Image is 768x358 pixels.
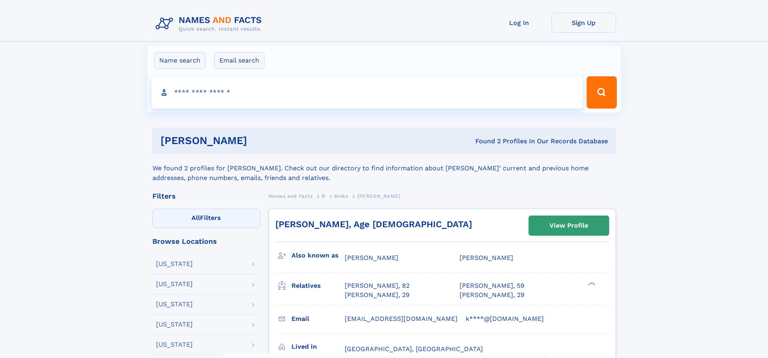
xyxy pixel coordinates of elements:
[345,291,410,299] a: [PERSON_NAME], 29
[156,281,193,287] div: [US_STATE]
[152,238,260,245] div: Browse Locations
[291,312,345,326] h3: Email
[156,261,193,267] div: [US_STATE]
[345,254,398,262] span: [PERSON_NAME]
[156,321,193,328] div: [US_STATE]
[154,52,206,69] label: Name search
[322,193,325,199] span: B
[361,137,608,146] div: Found 2 Profiles In Our Records Database
[268,191,313,201] a: Names and Facts
[334,193,348,199] span: Binks
[460,281,524,290] a: [PERSON_NAME], 59
[552,13,616,33] a: Sign Up
[586,281,596,287] div: ❯
[152,209,260,228] label: Filters
[291,279,345,293] h3: Relatives
[460,254,513,262] span: [PERSON_NAME]
[334,191,348,201] a: Binks
[191,214,200,222] span: All
[460,291,524,299] a: [PERSON_NAME], 29
[529,216,609,235] a: View Profile
[152,13,268,35] img: Logo Names and Facts
[322,191,325,201] a: B
[549,216,588,235] div: View Profile
[214,52,264,69] label: Email search
[345,281,410,290] a: [PERSON_NAME], 82
[357,193,400,199] span: [PERSON_NAME]
[291,249,345,262] h3: Also known as
[152,76,583,109] input: search input
[587,76,616,109] button: Search Button
[152,154,616,183] div: We found 2 profiles for [PERSON_NAME]. Check out our directory to find information about [PERSON_...
[345,345,483,353] span: [GEOGRAPHIC_DATA], [GEOGRAPHIC_DATA]
[152,193,260,200] div: Filters
[345,315,458,322] span: [EMAIL_ADDRESS][DOMAIN_NAME]
[487,13,552,33] a: Log In
[156,301,193,308] div: [US_STATE]
[275,219,472,229] a: [PERSON_NAME], Age [DEMOGRAPHIC_DATA]
[160,136,361,146] h1: [PERSON_NAME]
[291,340,345,354] h3: Lived in
[156,341,193,348] div: [US_STATE]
